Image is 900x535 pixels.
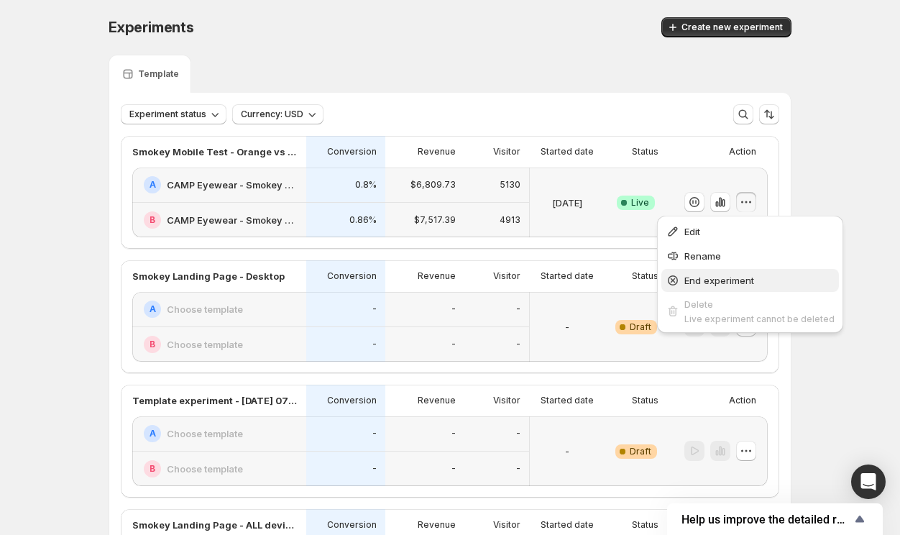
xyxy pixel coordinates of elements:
p: Visitor [493,395,520,406]
p: - [516,339,520,350]
button: Edit [661,220,839,243]
h2: B [150,214,155,226]
p: - [372,339,377,350]
span: Draft [630,321,651,333]
p: - [451,463,456,475]
p: - [451,303,456,315]
p: Action [729,146,756,157]
p: Visitor [493,519,520,531]
button: Sort the results [759,104,779,124]
span: Experiments [109,19,194,36]
p: Action [729,395,756,406]
p: - [372,463,377,475]
h2: A [150,428,156,439]
h2: CAMP Eyewear - Smokey Bear Collection [167,178,298,192]
p: 0.8% [355,179,377,191]
p: - [451,339,456,350]
p: Conversion [327,395,377,406]
button: End experiment [661,269,839,292]
p: Revenue [418,270,456,282]
span: Experiment status [129,109,206,120]
span: Live experiment cannot be deleted [684,314,835,324]
p: Conversion [327,146,377,157]
h2: A [150,303,156,315]
p: Conversion [327,519,377,531]
h2: Choose template [167,337,243,352]
p: - [565,444,569,459]
span: End experiment [684,275,754,286]
p: Revenue [418,519,456,531]
span: Draft [630,446,651,457]
button: Experiment status [121,104,226,124]
p: Status [632,519,658,531]
p: Status [632,146,658,157]
p: Started date [541,146,594,157]
p: Revenue [418,395,456,406]
p: 4913 [500,214,520,226]
h2: B [150,339,155,350]
button: Show survey - Help us improve the detailed report for A/B campaigns [681,511,868,528]
div: Delete [684,297,835,311]
p: Visitor [493,146,520,157]
p: Started date [541,519,594,531]
p: Template [138,68,179,80]
p: - [516,428,520,439]
p: $6,809.73 [410,179,456,191]
h2: Choose template [167,426,243,441]
p: Smokey Landing Page - Desktop [132,269,285,283]
button: Currency: USD [232,104,323,124]
button: Create new experiment [661,17,791,37]
p: Visitor [493,270,520,282]
h2: B [150,463,155,475]
span: Live [631,197,649,209]
span: Edit [684,226,700,237]
span: Currency: USD [241,109,303,120]
button: DeleteLive experiment cannot be deleted [661,293,839,329]
p: Revenue [418,146,456,157]
span: Create new experiment [681,22,783,33]
span: Rename [684,250,721,262]
p: Status [632,270,658,282]
button: Rename [661,244,839,267]
p: 5130 [500,179,520,191]
p: Started date [541,395,594,406]
p: Started date [541,270,594,282]
h2: Choose template [167,462,243,476]
h2: Choose template [167,302,243,316]
p: - [372,303,377,315]
p: $7,517.39 [414,214,456,226]
p: - [372,428,377,439]
p: Conversion [327,270,377,282]
p: - [516,463,520,475]
p: [DATE] [552,196,582,210]
p: Template experiment - [DATE] 07:15:33 [132,393,298,408]
p: Smokey Landing Page - ALL devices [132,518,298,532]
p: 0.86% [349,214,377,226]
h2: CAMP Eyewear - Smokey Bear Collection (No Yellow) [167,213,298,227]
p: Smokey Mobile Test - Orange vs Yellow [132,145,298,159]
h2: A [150,179,156,191]
p: - [565,320,569,334]
span: Help us improve the detailed report for A/B campaigns [681,513,851,526]
p: Status [632,395,658,406]
p: - [516,303,520,315]
div: Open Intercom Messenger [851,465,886,499]
p: - [451,428,456,439]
